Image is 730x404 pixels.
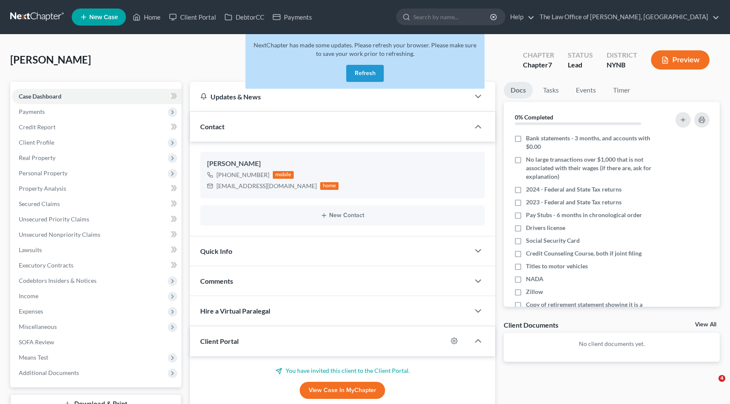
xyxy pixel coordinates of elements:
a: Executory Contracts [12,258,181,273]
a: Help [506,9,534,25]
span: Client Portal [200,337,239,345]
span: Property Analysis [19,185,66,192]
span: Unsecured Priority Claims [19,215,89,223]
iframe: Intercom live chat [701,375,721,395]
span: [PERSON_NAME] [10,53,91,66]
a: DebtorCC [220,9,269,25]
a: Docs [504,82,533,99]
span: Quick Info [200,247,232,255]
a: Unsecured Nonpriority Claims [12,227,181,242]
span: Executory Contracts [19,262,73,269]
div: Chapter [523,60,554,70]
a: Case Dashboard [12,89,181,104]
a: View All [695,322,716,328]
span: Income [19,292,38,299]
a: Property Analysis [12,181,181,196]
a: SOFA Review [12,334,181,350]
span: Credit Counseling Course, both if joint filing [526,249,642,258]
span: NextChapter has made some updates. Please refresh your browser. Please make sure to save your wor... [254,41,476,57]
div: District [607,50,637,60]
p: You have invited this client to the Client Portal. [200,366,485,375]
button: New Contact [207,212,479,219]
span: Miscellaneous [19,323,57,330]
span: Unsecured Nonpriority Claims [19,231,100,238]
div: Updates & News [200,92,460,101]
span: Client Profile [19,139,54,146]
span: Means Test [19,354,48,361]
span: NADA [526,275,543,283]
input: Search by name... [413,9,491,25]
a: View Case in MyChapter [300,382,385,399]
strong: 0% Completed [515,113,553,121]
p: No client documents yet. [511,340,713,348]
span: Expenses [19,308,43,315]
div: [EMAIL_ADDRESS][DOMAIN_NAME] [216,182,317,190]
div: Status [568,50,593,60]
span: Pay Stubs - 6 months in chronological order [526,211,642,219]
span: Personal Property [19,169,67,177]
span: Zillow [526,288,543,296]
div: home [320,182,339,190]
span: Case Dashboard [19,93,61,100]
a: Home [128,9,165,25]
span: Lawsuits [19,246,42,253]
span: Credit Report [19,123,55,131]
a: Timer [606,82,637,99]
span: Social Security Card [526,236,580,245]
span: Hire a Virtual Paralegal [200,307,270,315]
div: Client Documents [504,320,558,329]
span: Additional Documents [19,369,79,376]
a: Tasks [536,82,566,99]
a: The Law Office of [PERSON_NAME], [GEOGRAPHIC_DATA] [535,9,719,25]
a: Events [569,82,603,99]
span: New Case [89,14,118,20]
span: Codebtors Insiders & Notices [19,277,96,284]
div: Chapter [523,50,554,60]
span: 4 [718,375,725,382]
button: Preview [651,50,710,70]
div: NYNB [607,60,637,70]
a: Secured Claims [12,196,181,212]
span: 2023 - Federal and State Tax returns [526,198,622,206]
span: 2024 - Federal and State Tax returns [526,185,622,194]
a: Unsecured Priority Claims [12,212,181,227]
span: Real Property [19,154,55,161]
a: Payments [269,9,316,25]
div: Lead [568,60,593,70]
a: Lawsuits [12,242,181,258]
div: mobile [273,171,294,179]
span: No large transactions over $1,000 that is not associated with their wages (if there are, ask for ... [526,155,658,181]
span: Bank statements - 3 months, and accounts with $0.00 [526,134,658,151]
a: Client Portal [165,9,220,25]
span: 7 [548,61,552,69]
span: Copy of retirement statement showing it is a exempt asset if any [526,300,658,317]
span: Titles to motor vehicles [526,262,588,270]
span: SOFA Review [19,338,54,346]
button: Refresh [346,65,384,82]
div: [PERSON_NAME] [207,159,479,169]
a: Credit Report [12,119,181,135]
span: Drivers license [526,224,565,232]
span: Secured Claims [19,200,60,207]
span: Payments [19,108,45,115]
div: [PHONE_NUMBER] [216,171,269,179]
span: Comments [200,277,233,285]
span: Contact [200,122,225,131]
